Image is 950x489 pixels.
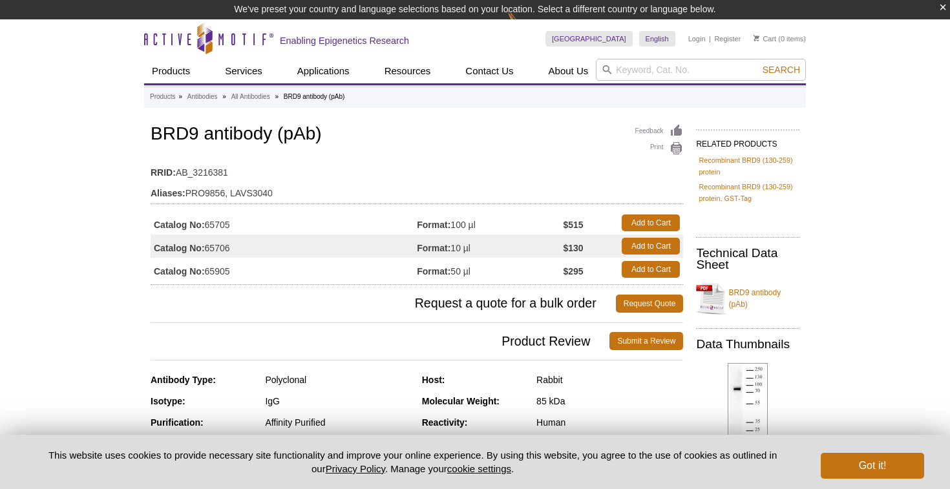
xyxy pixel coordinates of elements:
[150,91,175,103] a: Products
[763,65,800,75] span: Search
[696,247,799,271] h2: Technical Data Sheet
[151,417,204,428] strong: Purification:
[151,180,683,200] td: PRO9856, LAVS3040
[536,374,683,386] div: Rabbit
[326,463,385,474] a: Privacy Policy
[616,295,684,313] a: Request Quote
[151,295,616,313] span: Request a quote for a bulk order
[422,396,500,406] strong: Molecular Weight:
[622,261,680,278] a: Add to Cart
[151,211,417,234] td: 65705
[154,219,205,231] strong: Catalog No:
[217,59,270,83] a: Services
[635,141,684,156] a: Print
[622,214,680,231] a: Add to Cart
[280,35,409,47] h2: Enabling Epigenetics Research
[447,463,511,474] button: cookie settings
[759,64,804,76] button: Search
[265,417,412,428] div: Affinity Purified
[563,265,583,277] strong: $295
[541,59,596,83] a: About Us
[265,395,412,407] div: IgG
[154,265,205,277] strong: Catalog No:
[151,159,683,180] td: AB_3216381
[151,332,609,350] span: Product Review
[154,242,205,254] strong: Catalog No:
[728,363,768,464] img: BRD9 antibody (pAb) tested by Western blot.
[754,35,759,41] img: Your Cart
[688,34,706,43] a: Login
[151,167,176,178] strong: RRID:
[609,332,683,350] a: Submit a Review
[151,124,683,146] h1: BRD9 antibody (pAb)
[417,219,450,231] strong: Format:
[231,91,270,103] a: All Antibodies
[696,338,799,350] h2: Data Thumbnails
[754,31,806,47] li: (0 items)
[696,129,799,152] h2: RELATED PRODUCTS
[377,59,439,83] a: Resources
[563,242,583,254] strong: $130
[275,93,279,100] li: »
[417,234,563,258] td: 10 µl
[709,31,711,47] li: |
[290,59,357,83] a: Applications
[417,242,450,254] strong: Format:
[821,453,924,479] button: Got it!
[639,31,675,47] a: English
[545,31,633,47] a: [GEOGRAPHIC_DATA]
[536,395,683,407] div: 85 kDa
[596,59,806,81] input: Keyword, Cat. No.
[696,279,799,318] a: BRD9 antibody (pAb)
[417,211,563,234] td: 100 µl
[151,258,417,281] td: 65905
[284,93,345,100] li: BRD9 antibody (pAb)
[151,375,216,385] strong: Antibody Type:
[417,258,563,281] td: 50 µl
[563,219,583,231] strong: $515
[714,34,741,43] a: Register
[699,181,797,204] a: Recombinant BRD9 (130-259) protein, GST-Tag
[26,448,799,475] p: This website uses cookies to provide necessary site functionality and improve your online experie...
[151,187,185,199] strong: Aliases:
[422,375,445,385] strong: Host:
[754,34,776,43] a: Cart
[151,234,417,258] td: 65706
[458,59,521,83] a: Contact Us
[635,124,684,138] a: Feedback
[699,154,797,178] a: Recombinant BRD9 (130-259) protein
[417,265,450,277] strong: Format:
[222,93,226,100] li: »
[536,417,683,428] div: Human
[187,91,218,103] a: Antibodies
[144,59,198,83] a: Products
[178,93,182,100] li: »
[507,10,542,40] img: Change Here
[422,417,468,428] strong: Reactivity:
[265,374,412,386] div: Polyclonal
[151,396,185,406] strong: Isotype:
[622,238,680,255] a: Add to Cart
